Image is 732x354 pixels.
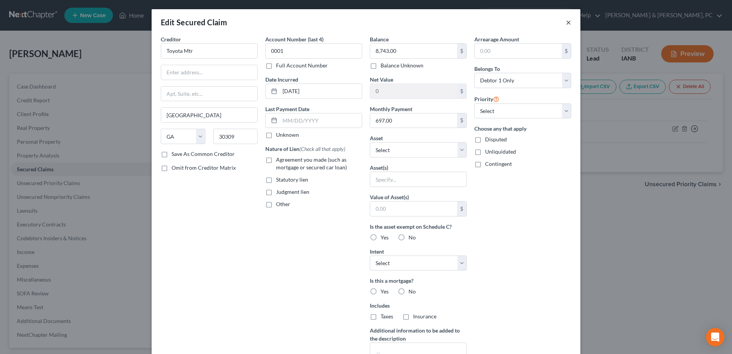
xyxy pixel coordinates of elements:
[161,17,227,28] div: Edit Secured Claim
[276,131,299,139] label: Unknown
[280,113,362,128] input: MM/DD/YYYY
[474,94,499,103] label: Priority
[265,75,298,84] label: Date Incurred
[370,247,384,256] label: Intent
[381,288,389,295] span: Yes
[370,105,412,113] label: Monthly Payment
[413,313,436,320] span: Insurance
[475,44,562,58] input: 0.00
[299,146,345,152] span: (Check all that apply)
[280,84,362,98] input: MM/DD/YYYY
[706,328,724,346] div: Open Intercom Messenger
[370,172,466,187] input: Specify...
[474,66,500,72] span: Belongs To
[161,108,257,122] input: Enter city...
[381,313,393,320] span: Taxes
[370,44,457,58] input: 0.00
[370,75,393,84] label: Net Value
[265,145,345,153] label: Nature of Lien
[474,35,519,43] label: Arrearage Amount
[370,35,389,43] label: Balance
[485,161,512,167] span: Contingent
[408,234,416,241] span: No
[485,136,507,143] span: Disputed
[457,202,466,216] div: $
[457,84,466,98] div: $
[370,302,467,310] label: Includes
[370,135,383,141] span: Asset
[370,223,467,231] label: Is the asset exempt on Schedule C?
[474,125,571,133] label: Choose any that apply
[276,188,309,195] span: Judgment lien
[457,44,466,58] div: $
[566,18,571,27] button: ×
[370,113,457,128] input: 0.00
[408,288,416,295] span: No
[276,62,328,69] label: Full Account Number
[265,43,362,59] input: XXXX
[161,36,181,43] span: Creditor
[161,65,257,80] input: Enter address...
[370,193,409,201] label: Value of Asset(s)
[276,201,290,207] span: Other
[172,164,236,171] span: Omit from Creditor Matrix
[265,105,309,113] label: Last Payment Date
[265,35,324,43] label: Account Number (last 4)
[457,113,466,128] div: $
[276,156,347,170] span: Agreement you made (such as mortgage or secured car loan)
[276,176,308,183] span: Statutory lien
[370,84,457,98] input: 0.00
[172,150,235,158] label: Save As Common Creditor
[161,87,257,101] input: Apt, Suite, etc...
[381,234,389,241] span: Yes
[370,277,467,285] label: Is this a mortgage?
[370,202,457,216] input: 0.00
[370,326,467,343] label: Additional information to be added to the description
[485,148,516,155] span: Unliquidated
[213,129,258,144] input: Enter zip...
[161,43,258,59] input: Search creditor by name...
[381,62,423,69] label: Balance Unknown
[562,44,571,58] div: $
[370,164,388,172] label: Asset(s)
